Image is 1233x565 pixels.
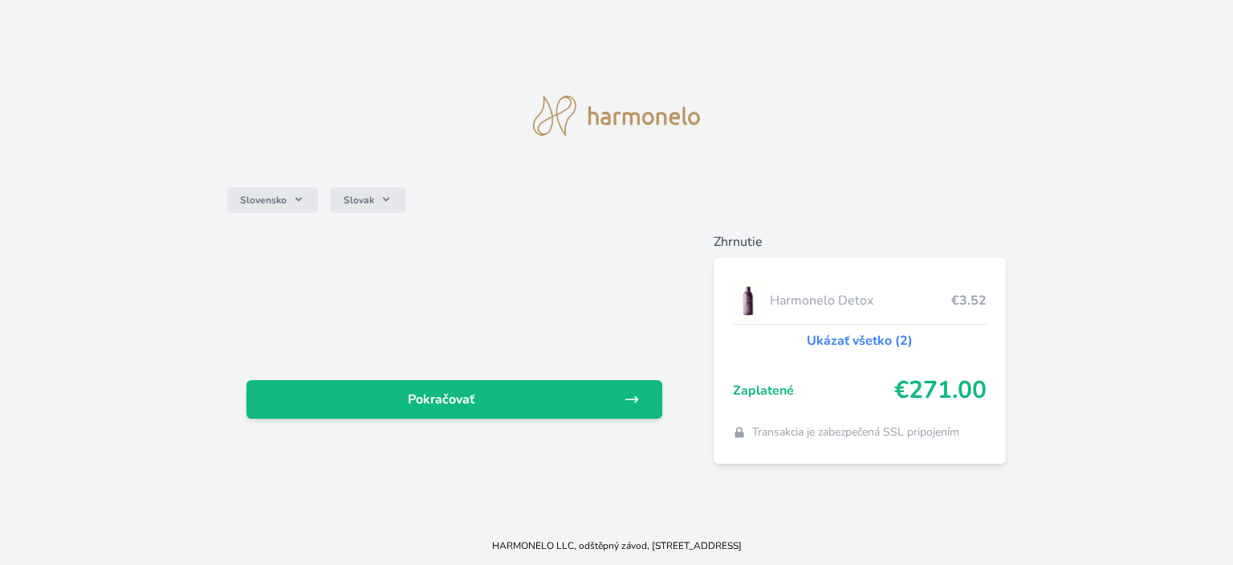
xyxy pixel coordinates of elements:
[733,381,894,400] span: Zaplatené
[259,390,624,409] span: Pokračovať
[714,232,1006,252] h6: Zhrnutie
[733,280,763,321] img: DETOX_se_stinem_x-lo.jpg
[770,291,951,310] span: Harmonelo Detox
[227,187,318,213] button: Slovensko
[344,194,374,207] span: Slovak
[951,291,987,310] span: €3.52
[331,187,405,213] button: Slovak
[752,424,959,440] span: Transakcia je zabezpečená SSL pripojením
[894,376,987,405] span: €271.00
[240,194,287,207] span: Slovensko
[533,96,700,136] img: logo.svg
[246,380,662,419] a: Pokračovať
[807,331,913,350] a: Ukázať všetko (2)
